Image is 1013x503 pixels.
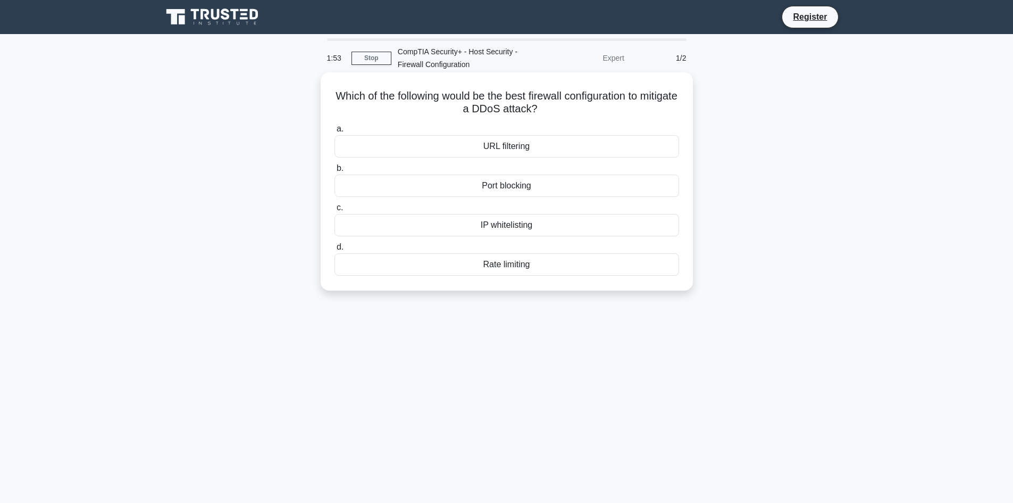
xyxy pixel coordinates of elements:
[333,89,680,116] h5: Which of the following would be the best firewall configuration to mitigate a DDoS attack?
[538,47,631,69] div: Expert
[334,135,679,158] div: URL filtering
[337,163,344,172] span: b.
[321,47,351,69] div: 1:53
[391,41,538,75] div: CompTIA Security+ - Host Security - Firewall Configuration
[337,124,344,133] span: a.
[334,214,679,236] div: IP whitelisting
[334,175,679,197] div: Port blocking
[631,47,693,69] div: 1/2
[337,203,343,212] span: c.
[351,52,391,65] a: Stop
[337,242,344,251] span: d.
[786,10,833,23] a: Register
[334,253,679,276] div: Rate limiting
